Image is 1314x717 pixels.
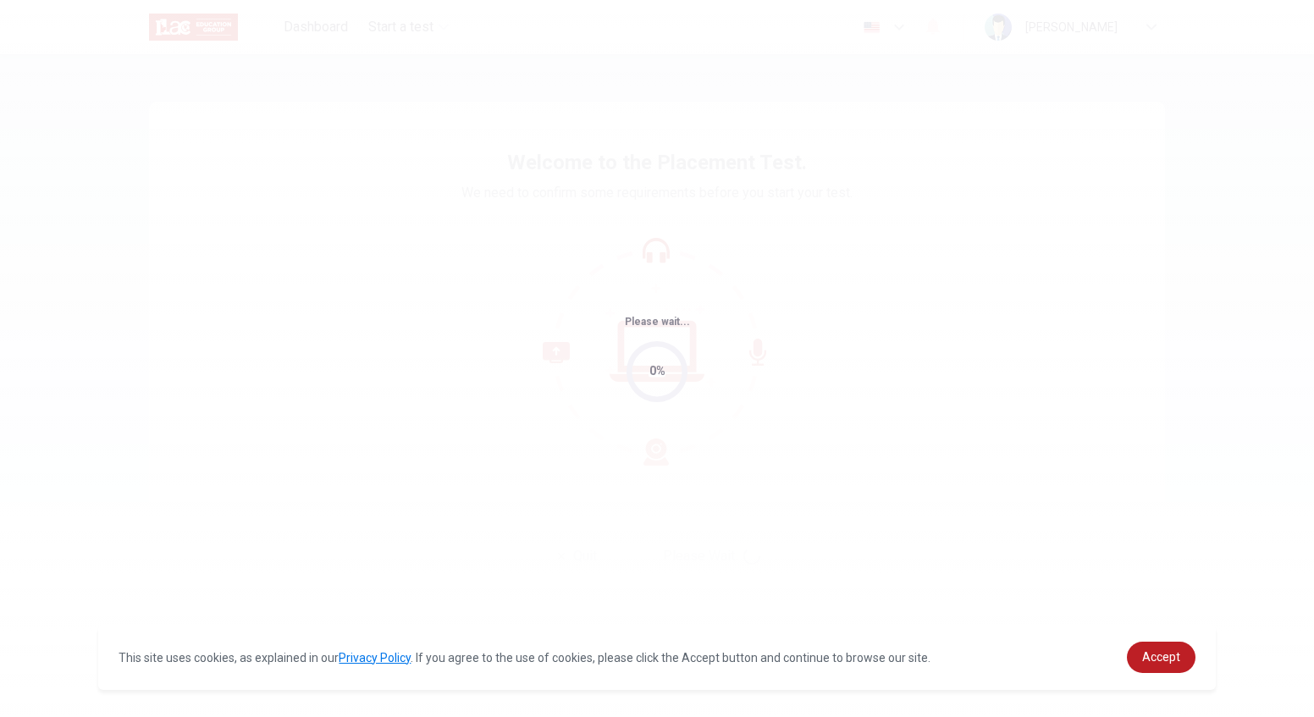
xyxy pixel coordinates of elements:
span: Accept [1142,650,1180,664]
div: 0% [649,361,665,381]
a: Privacy Policy [339,651,411,665]
span: Please wait... [625,316,690,328]
a: dismiss cookie message [1127,642,1195,673]
div: cookieconsent [98,625,1215,690]
span: This site uses cookies, as explained in our . If you agree to the use of cookies, please click th... [119,651,930,665]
